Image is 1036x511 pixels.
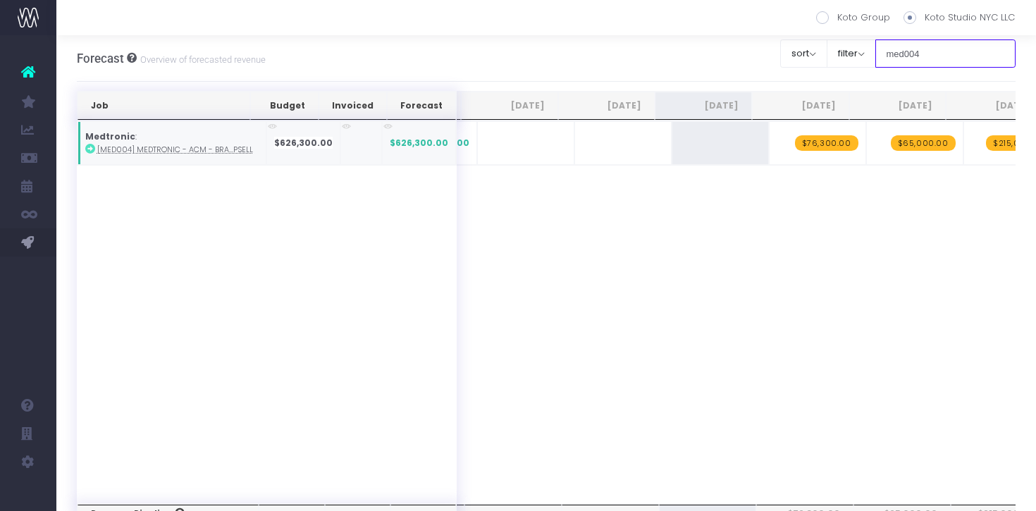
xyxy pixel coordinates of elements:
[904,11,1015,25] label: Koto Studio NYC LLC
[558,92,655,120] th: Aug 25: activate to sort column ascending
[795,135,858,151] span: wayahead Revenue Forecast Item
[78,121,267,165] td: :
[18,483,39,504] img: images/default_profile_image.png
[875,39,1016,68] input: Search...
[655,92,752,120] th: Sep 25: activate to sort column ascending
[461,92,558,120] th: Jul 25: activate to sort column ascending
[849,92,946,120] th: Nov 25: activate to sort column ascending
[77,51,124,66] span: Forecast
[78,92,250,120] th: Job: activate to sort column ascending
[97,144,253,155] abbr: [MED004] Medtronic - ACM - Brand - Upsell
[752,92,849,120] th: Oct 25: activate to sort column ascending
[274,137,333,149] strong: $626,300.00
[319,92,387,120] th: Invoiced
[250,92,319,120] th: Budget
[891,135,956,151] span: wayahead Revenue Forecast Item
[390,137,448,149] span: $626,300.00
[137,51,266,66] small: Overview of forecasted revenue
[387,92,456,120] th: Forecast
[827,39,876,68] button: filter
[85,130,135,142] strong: Medtronic
[780,39,827,68] button: sort
[816,11,890,25] label: Koto Group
